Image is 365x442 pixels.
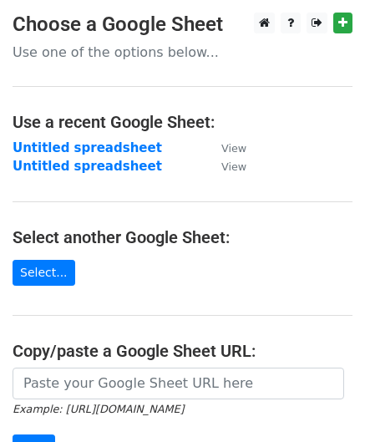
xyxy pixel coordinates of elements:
a: View [205,140,246,155]
a: Untitled spreadsheet [13,159,162,174]
small: Example: [URL][DOMAIN_NAME] [13,403,184,415]
h4: Select another Google Sheet: [13,227,352,247]
input: Paste your Google Sheet URL here [13,368,344,399]
a: Select... [13,260,75,286]
a: View [205,159,246,174]
p: Use one of the options below... [13,43,352,61]
h4: Use a recent Google Sheet: [13,112,352,132]
small: View [221,142,246,155]
a: Untitled spreadsheet [13,140,162,155]
h3: Choose a Google Sheet [13,13,352,37]
h4: Copy/paste a Google Sheet URL: [13,341,352,361]
small: View [221,160,246,173]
